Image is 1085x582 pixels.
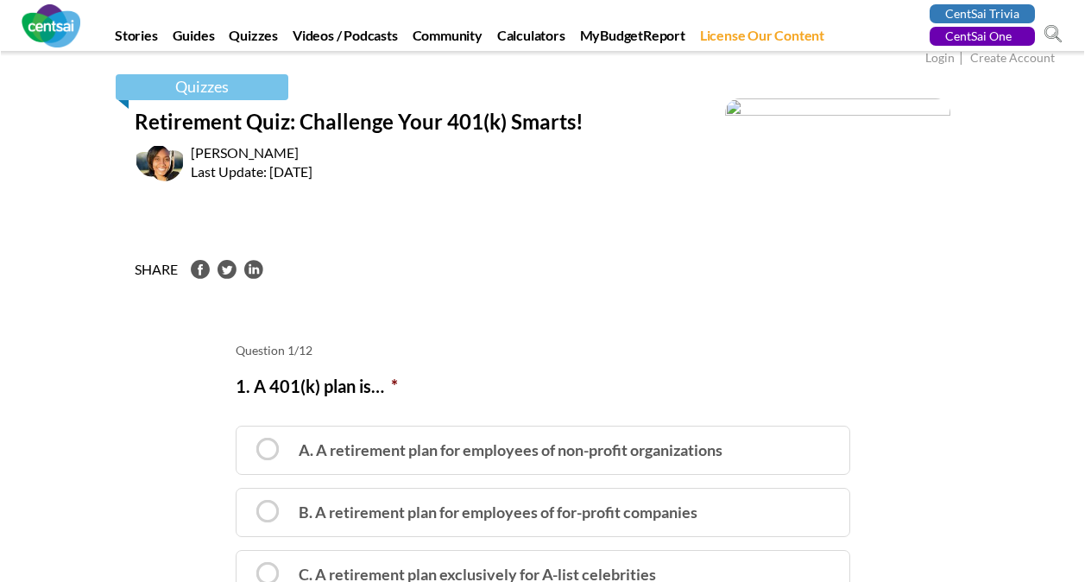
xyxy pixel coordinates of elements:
[116,74,288,100] a: Quizzes
[236,488,850,537] label: B. A retirement plan for employees of for-profit companies
[167,27,221,51] a: Guides
[491,27,571,51] a: Calculators
[574,27,691,51] a: MyBudgetReport
[970,50,1055,68] a: Create Account
[236,426,850,475] label: A. A retirement plan for employees of non-profit organizations
[135,107,696,144] h1: Retirement Quiz: Challenge Your 401(k) Smarts!
[191,144,299,161] a: [PERSON_NAME]
[930,4,1035,23] a: CentSai Trivia
[236,342,850,359] li: Question 1/12
[957,48,968,68] span: |
[287,27,404,51] a: Videos / Podcasts
[22,4,80,47] img: CentSai
[223,27,284,51] a: Quizzes
[236,372,398,400] label: 1. A 401(k) plan is…
[407,27,489,51] a: Community
[135,260,178,280] label: SHARE
[925,50,955,68] a: Login
[930,27,1035,46] a: CentSai One
[694,27,830,51] a: License Our Content
[191,163,696,180] time: Last Update: [DATE]
[109,27,164,51] a: Stories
